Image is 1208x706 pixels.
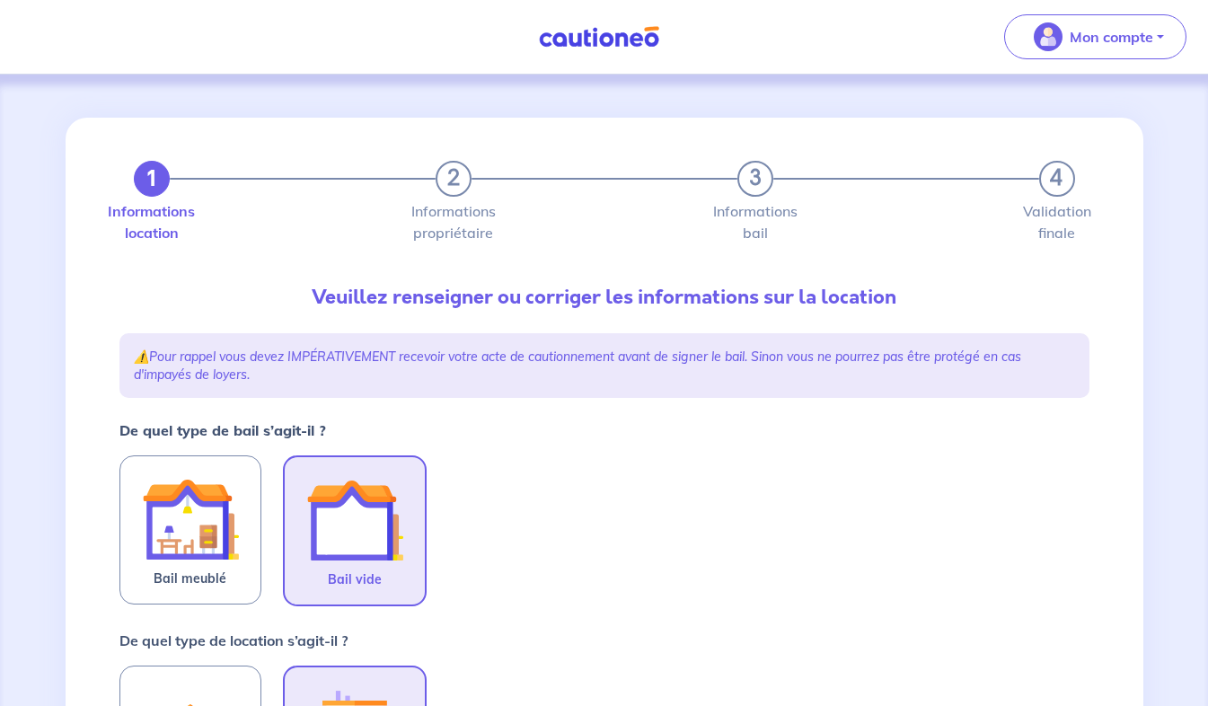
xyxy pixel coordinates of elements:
[1039,204,1075,240] label: Validation finale
[134,349,1021,383] em: Pour rappel vous devez IMPÉRATIVEMENT recevoir votre acte de cautionnement avant de signer le bai...
[154,568,226,589] span: Bail meublé
[119,283,1089,312] p: Veuillez renseigner ou corriger les informations sur la location
[328,569,382,590] span: Bail vide
[134,348,1075,384] p: ⚠️
[306,472,403,569] img: illu_empty_lease.svg
[142,471,239,568] img: illu_furnished_lease.svg
[119,421,326,439] strong: De quel type de bail s’agit-il ?
[1034,22,1063,51] img: illu_account_valid_menu.svg
[1070,26,1153,48] p: Mon compte
[1004,14,1186,59] button: illu_account_valid_menu.svgMon compte
[134,161,170,197] button: 1
[119,630,348,651] p: De quel type de location s’agit-il ?
[737,204,773,240] label: Informations bail
[436,204,472,240] label: Informations propriétaire
[134,204,170,240] label: Informations location
[532,26,666,49] img: Cautioneo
